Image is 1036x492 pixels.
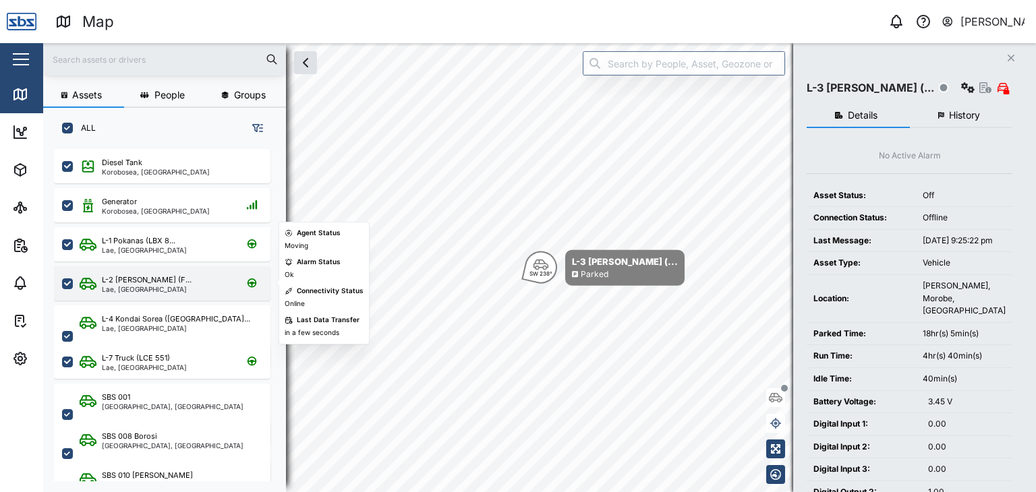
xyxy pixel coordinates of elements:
[102,286,192,293] div: Lae, [GEOGRAPHIC_DATA]
[35,87,65,102] div: Map
[72,90,102,100] span: Assets
[813,418,915,431] div: Digital Input 1:
[813,328,909,340] div: Parked Time:
[848,111,877,120] span: Details
[807,80,934,96] div: L-3 [PERSON_NAME] (...
[923,257,1006,270] div: Vehicle
[813,235,909,247] div: Last Message:
[923,328,1006,340] div: 18hr(s) 5min(s)
[102,431,157,442] div: SBS 008 Borosi
[923,280,1006,317] div: [PERSON_NAME], Morobe, [GEOGRAPHIC_DATA]
[35,125,96,140] div: Dashboard
[73,123,96,133] label: ALL
[35,313,72,328] div: Tasks
[813,441,915,454] div: Digital Input 2:
[813,396,915,408] div: Battery Voltage:
[7,7,36,36] img: Main Logo
[813,350,909,363] div: Run Time:
[941,12,1025,31] button: [PERSON_NAME]
[82,10,114,34] div: Map
[949,111,980,120] span: History
[35,238,81,253] div: Reports
[297,257,341,268] div: Alarm Status
[285,241,308,251] div: Moving
[923,189,1006,202] div: Off
[35,162,77,177] div: Assets
[813,212,909,224] div: Connection Status:
[35,200,67,215] div: Sites
[102,352,170,364] div: L-7 Truck (LCE 551)
[102,325,250,332] div: Lae, [GEOGRAPHIC_DATA]
[102,274,192,286] div: L-2 [PERSON_NAME] (F...
[154,90,185,100] span: People
[923,373,1006,386] div: 40min(s)
[923,212,1006,224] div: Offline
[581,268,608,281] div: Parked
[928,463,1006,476] div: 0.00
[51,49,278,69] input: Search assets or drivers
[928,418,1006,431] div: 0.00
[960,13,1025,30] div: [PERSON_NAME]
[102,196,137,208] div: Generator
[879,150,941,162] div: No Active Alarm
[234,90,266,100] span: Groups
[35,276,77,290] div: Alarms
[102,208,210,214] div: Korobosea, [GEOGRAPHIC_DATA]
[43,43,1036,492] canvas: Map
[102,247,187,253] div: Lae, [GEOGRAPHIC_DATA]
[35,351,83,366] div: Settings
[813,257,909,270] div: Asset Type:
[297,228,341,239] div: Agent Status
[529,271,552,276] div: SW 238°
[102,403,243,410] div: [GEOGRAPHIC_DATA], [GEOGRAPHIC_DATA]
[102,364,187,371] div: Lae, [GEOGRAPHIC_DATA]
[525,250,685,286] div: Map marker
[923,350,1006,363] div: 4hr(s) 40min(s)
[928,441,1006,454] div: 0.00
[813,293,909,305] div: Location:
[102,235,175,247] div: L-1 Pokanas (LBX 8...
[102,392,130,403] div: SBS 001
[923,235,1006,247] div: [DATE] 9:25:22 pm
[813,189,909,202] div: Asset Status:
[583,51,785,75] input: Search by People, Asset, Geozone or Place
[102,470,193,481] div: SBS 010 [PERSON_NAME]
[928,396,1006,408] div: 3.45 V
[813,463,915,476] div: Digital Input 3:
[102,442,243,449] div: [GEOGRAPHIC_DATA], [GEOGRAPHIC_DATA]
[102,157,142,168] div: Diesel Tank
[54,144,285,481] div: grid
[572,255,678,268] div: L-3 [PERSON_NAME] (...
[102,168,210,175] div: Korobosea, [GEOGRAPHIC_DATA]
[813,373,909,386] div: Idle Time:
[102,313,250,325] div: L-4 Kondai Sorea ([GEOGRAPHIC_DATA]...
